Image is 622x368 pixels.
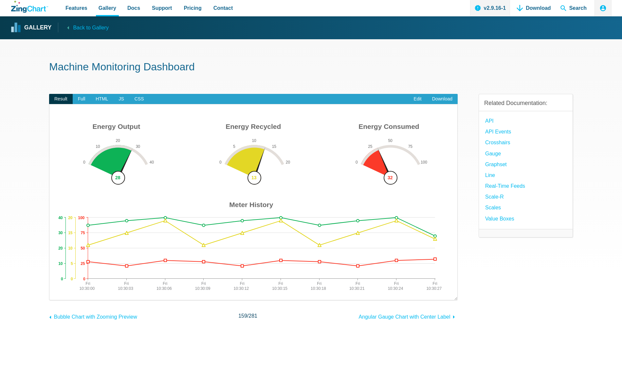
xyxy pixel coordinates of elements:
a: Real-Time Feeds [485,182,525,190]
a: Value Boxes [485,214,514,223]
span: Contact [213,4,233,12]
span: / [238,311,257,320]
a: Download [427,94,458,104]
span: HTML [90,94,113,104]
span: CSS [129,94,149,104]
h3: Related Documentation: [484,99,567,107]
span: Docs [127,4,140,12]
h1: Machine Monitoring Dashboard [49,60,573,75]
a: Scale-R [485,192,504,201]
span: Back to Gallery [73,23,108,32]
span: Angular Gauge Chart with Center Label [358,314,450,320]
span: Bubble Chart with Zooming Preview [54,314,137,320]
span: Full [73,94,91,104]
a: ZingChart Logo. Click to return to the homepage [11,1,48,13]
a: Bubble Chart with Zooming Preview [49,311,137,321]
span: Support [152,4,172,12]
div: ​ [49,104,458,300]
span: JS [113,94,129,104]
span: Result [49,94,73,104]
a: Gauge [485,149,501,158]
a: Edit [409,94,427,104]
a: Back to Gallery [58,23,108,32]
a: Gallery [11,23,51,33]
a: Angular Gauge Chart with Center Label [358,311,458,321]
a: Graphset [485,160,507,169]
a: Line [485,171,495,180]
span: 281 [248,313,257,319]
span: Gallery [99,4,116,12]
strong: Gallery [24,25,51,31]
a: Crosshairs [485,138,510,147]
span: Pricing [184,4,201,12]
span: Features [65,4,87,12]
a: API [485,116,494,125]
a: Scales [485,203,501,212]
span: 159 [238,313,247,319]
a: API Events [485,127,511,136]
